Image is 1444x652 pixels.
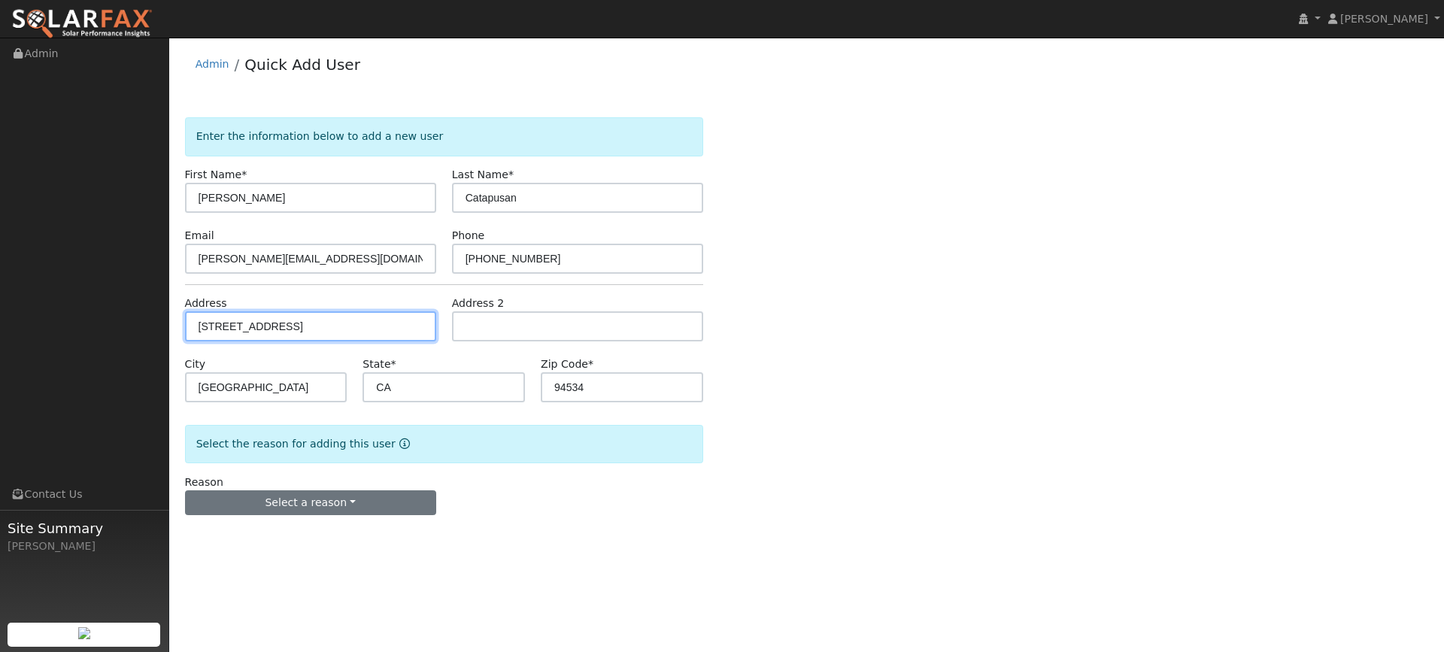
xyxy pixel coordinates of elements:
[244,56,360,74] a: Quick Add User
[391,358,396,370] span: Required
[185,475,223,490] label: Reason
[452,167,514,183] label: Last Name
[78,627,90,639] img: retrieve
[452,228,485,244] label: Phone
[196,58,229,70] a: Admin
[363,356,396,372] label: State
[185,167,247,183] label: First Name
[8,518,161,538] span: Site Summary
[452,296,505,311] label: Address 2
[185,228,214,244] label: Email
[1340,13,1428,25] span: [PERSON_NAME]
[508,168,514,180] span: Required
[8,538,161,554] div: [PERSON_NAME]
[185,117,703,156] div: Enter the information below to add a new user
[396,438,410,450] a: Reason for new user
[241,168,247,180] span: Required
[185,296,227,311] label: Address
[185,356,206,372] label: City
[11,8,153,40] img: SolarFax
[185,425,703,463] div: Select the reason for adding this user
[185,490,436,516] button: Select a reason
[541,356,593,372] label: Zip Code
[588,358,593,370] span: Required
